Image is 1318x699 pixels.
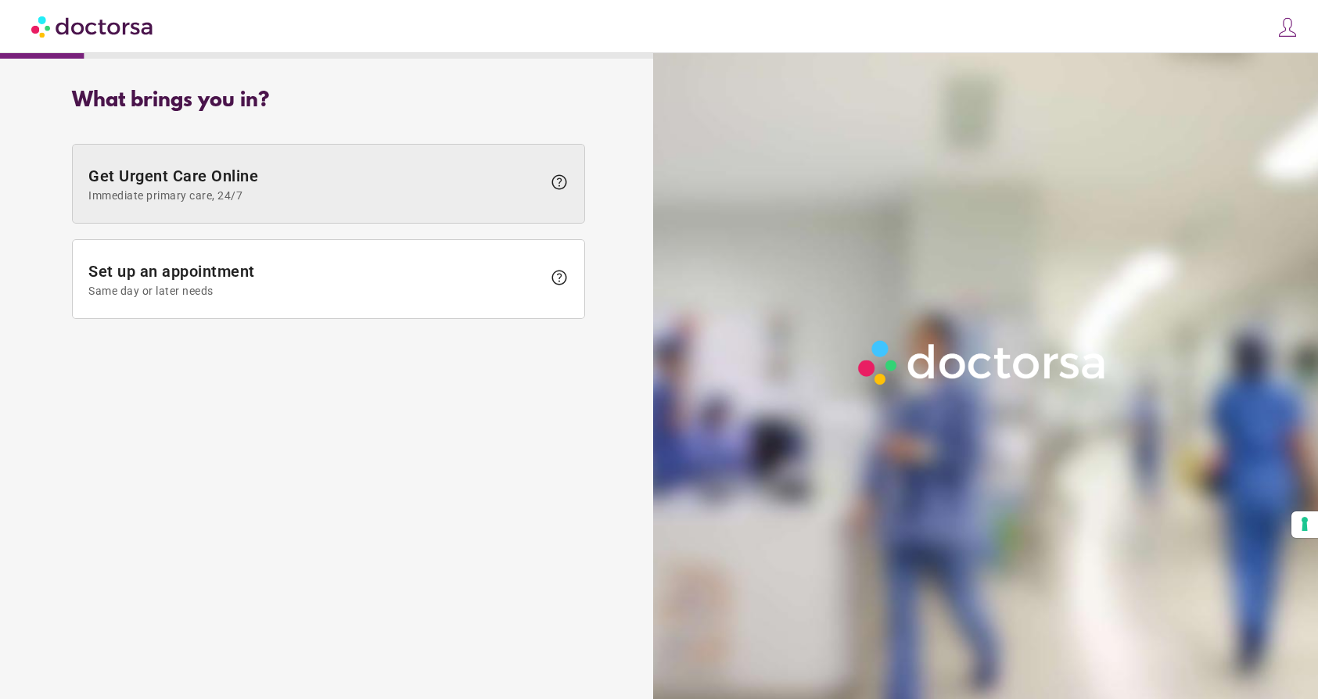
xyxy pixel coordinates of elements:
[1291,511,1318,538] button: Your consent preferences for tracking technologies
[31,9,155,44] img: Doctorsa.com
[72,89,585,113] div: What brings you in?
[88,262,542,297] span: Set up an appointment
[88,189,542,202] span: Immediate primary care, 24/7
[550,173,569,192] span: help
[88,167,542,202] span: Get Urgent Care Online
[88,285,542,297] span: Same day or later needs
[550,268,569,287] span: help
[1277,16,1298,38] img: icons8-customer-100.png
[851,333,1115,392] img: Logo-Doctorsa-trans-White-partial-flat.png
